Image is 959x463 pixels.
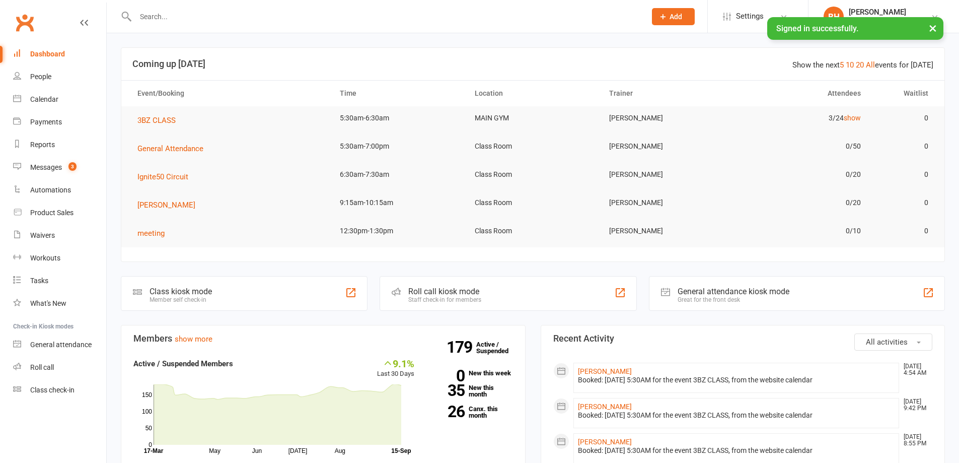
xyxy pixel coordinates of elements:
div: Roll call [30,363,54,371]
td: 5:30am-6:30am [331,106,466,130]
input: Search... [132,10,639,24]
td: Class Room [466,163,601,186]
div: Class kiosk mode [150,287,212,296]
div: Member self check-in [150,296,212,303]
a: 10 [846,60,854,70]
button: Add [652,8,695,25]
td: [PERSON_NAME] [600,135,735,158]
a: Tasks [13,270,106,292]
h3: Coming up [DATE] [132,59,933,69]
td: 0 [870,106,937,130]
a: Waivers [13,224,106,247]
td: 5:30am-7:00pm [331,135,466,158]
th: Event/Booking [128,81,331,106]
span: [PERSON_NAME] [137,201,195,210]
a: [PERSON_NAME] [578,367,632,375]
div: General attendance [30,341,92,349]
th: Waitlist [870,81,937,106]
a: What's New [13,292,106,315]
a: Roll call [13,356,106,379]
a: 26Canx. this month [429,406,513,419]
td: 0/20 [735,191,870,215]
a: Product Sales [13,202,106,224]
a: Payments [13,111,106,134]
h3: Recent Activity [553,334,933,344]
div: BH [824,7,844,27]
div: Roll call kiosk mode [408,287,481,296]
span: meeting [137,229,165,238]
a: show more [175,335,212,344]
a: Dashboard [13,43,106,65]
div: Product Sales [30,209,73,217]
button: meeting [137,227,172,239]
div: Reports [30,141,55,149]
th: Location [466,81,601,106]
td: 0/10 [735,219,870,243]
a: 5 [840,60,844,70]
div: People [30,73,51,81]
a: 0New this week [429,370,513,376]
span: All activities [866,338,908,347]
span: Ignite50 Circuit [137,172,188,181]
td: 0 [870,135,937,158]
span: Signed in successfully. [776,24,858,33]
td: 0/20 [735,163,870,186]
strong: 35 [429,383,465,398]
a: [PERSON_NAME] [578,438,632,446]
div: Booked: [DATE] 5:30AM for the event 3BZ CLASS, from the website calendar [578,411,895,420]
a: General attendance kiosk mode [13,334,106,356]
button: General Attendance [137,143,210,155]
td: 9:15am-10:15am [331,191,466,215]
td: Class Room [466,191,601,215]
div: Class check-in [30,386,75,394]
a: 20 [856,60,864,70]
td: 6:30am-7:30am [331,163,466,186]
th: Trainer [600,81,735,106]
a: Clubworx [12,10,37,35]
th: Time [331,81,466,106]
div: Booked: [DATE] 5:30AM for the event 3BZ CLASS, from the website calendar [578,446,895,455]
a: Calendar [13,88,106,111]
td: 3/24 [735,106,870,130]
button: [PERSON_NAME] [137,199,202,211]
div: Great for the front desk [678,296,789,303]
a: People [13,65,106,88]
div: Automations [30,186,71,194]
td: [PERSON_NAME] [600,106,735,130]
a: show [844,114,861,122]
span: 3 [68,162,77,171]
td: [PERSON_NAME] [600,163,735,186]
a: Reports [13,134,106,156]
a: 179Active / Suspended [476,334,521,362]
div: Last 30 Days [377,358,414,379]
button: All activities [854,334,932,351]
td: 12:30pm-1:30pm [331,219,466,243]
span: Add [670,13,682,21]
strong: 0 [429,368,465,383]
div: Calendar [30,95,58,103]
a: Class kiosk mode [13,379,106,402]
div: Workouts [30,254,60,262]
td: Class Room [466,219,601,243]
time: [DATE] 4:54 AM [899,363,932,376]
a: Workouts [13,247,106,270]
div: Payments [30,118,62,126]
div: Dashboard [30,50,65,58]
span: 3BZ CLASS [137,116,176,125]
button: Ignite50 Circuit [137,171,195,183]
a: All [866,60,875,70]
div: Tasks [30,277,48,285]
button: 3BZ CLASS [137,114,183,126]
a: 35New this month [429,384,513,398]
strong: 26 [429,404,465,419]
th: Attendees [735,81,870,106]
td: 0 [870,163,937,186]
a: [PERSON_NAME] [578,403,632,411]
time: [DATE] 8:55 PM [899,434,932,447]
div: Show the next events for [DATE] [792,59,933,71]
span: General Attendance [137,144,203,153]
td: 0/50 [735,135,870,158]
div: Messages [30,163,62,171]
div: Staff check-in for members [408,296,481,303]
td: [PERSON_NAME] [600,191,735,215]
